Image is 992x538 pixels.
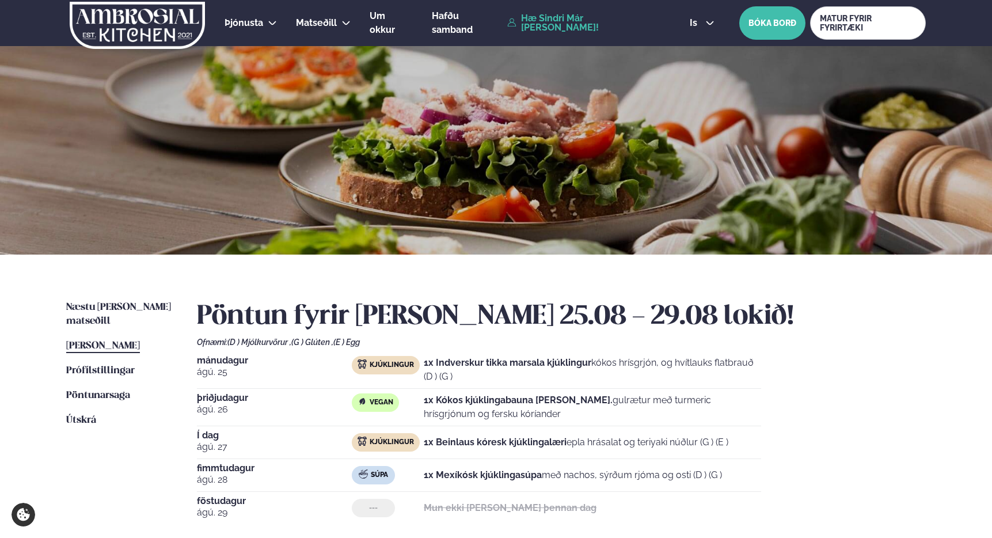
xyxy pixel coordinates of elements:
img: chicken.svg [358,359,367,369]
a: MATUR FYRIR FYRIRTÆKI [810,6,926,40]
span: (D ) Mjólkurvörur , [227,338,291,347]
span: is [690,18,701,28]
a: Pöntunarsaga [66,389,130,403]
img: chicken.svg [358,437,367,446]
span: [PERSON_NAME] [66,341,140,351]
button: BÓKA BORÐ [739,6,805,40]
p: kókos hrísgrjón, og hvítlauks flatbrauð (D ) (G ) [424,356,761,384]
a: Matseðill [296,16,337,30]
span: ágú. 25 [197,365,352,379]
span: Hafðu samband [432,10,473,35]
button: is [681,18,724,28]
p: með nachos, sýrðum rjóma og osti (D ) (G ) [424,468,722,482]
img: soup.svg [359,469,368,479]
a: Prófílstillingar [66,364,135,378]
span: ágú. 27 [197,440,352,454]
p: epla hrásalat og teriyaki núðlur (G ) (E ) [424,435,728,449]
span: Pöntunarsaga [66,391,130,400]
span: --- [369,503,378,513]
span: föstudagur [197,497,352,506]
span: ágú. 26 [197,403,352,416]
h2: Pöntun fyrir [PERSON_NAME] 25.08 - 29.08 lokið! [197,301,926,333]
span: Matseðill [296,17,337,28]
div: Ofnæmi: [197,338,926,347]
span: Súpa [371,471,388,480]
a: Útskrá [66,414,96,427]
span: Prófílstillingar [66,366,135,376]
span: Um okkur [370,10,395,35]
p: gulrætur með turmeric hrísgrjónum og fersku kóríander [424,393,761,421]
a: Hafðu samband [432,9,501,37]
img: Vegan.svg [358,397,367,406]
strong: Mun ekki [PERSON_NAME] þennan dag [424,502,596,513]
span: þriðjudagur [197,393,352,403]
span: fimmtudagur [197,464,352,473]
strong: 1x Mexíkósk kjúklingasúpa [424,469,542,480]
span: Útskrá [66,415,96,425]
span: ágú. 28 [197,473,352,487]
a: Cookie settings [12,503,35,526]
a: Þjónusta [225,16,263,30]
strong: 1x Beinlaus kóresk kjúklingalæri [424,437,567,448]
span: Í dag [197,431,352,440]
span: Kjúklingur [370,438,414,447]
span: Kjúklingur [370,361,414,370]
span: Næstu [PERSON_NAME] matseðill [66,302,171,326]
strong: 1x Indverskur tikka marsala kjúklingur [424,357,591,368]
span: ágú. 29 [197,506,352,520]
span: (G ) Glúten , [291,338,333,347]
a: Hæ Sindri Már [PERSON_NAME]! [507,14,663,32]
span: (E ) Egg [333,338,360,347]
span: Vegan [370,398,393,407]
span: Þjónusta [225,17,263,28]
a: [PERSON_NAME] [66,339,140,353]
a: Um okkur [370,9,413,37]
a: Næstu [PERSON_NAME] matseðill [66,301,174,328]
img: logo [69,2,206,49]
span: mánudagur [197,356,352,365]
strong: 1x Kókos kjúklingabauna [PERSON_NAME]. [424,395,613,406]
